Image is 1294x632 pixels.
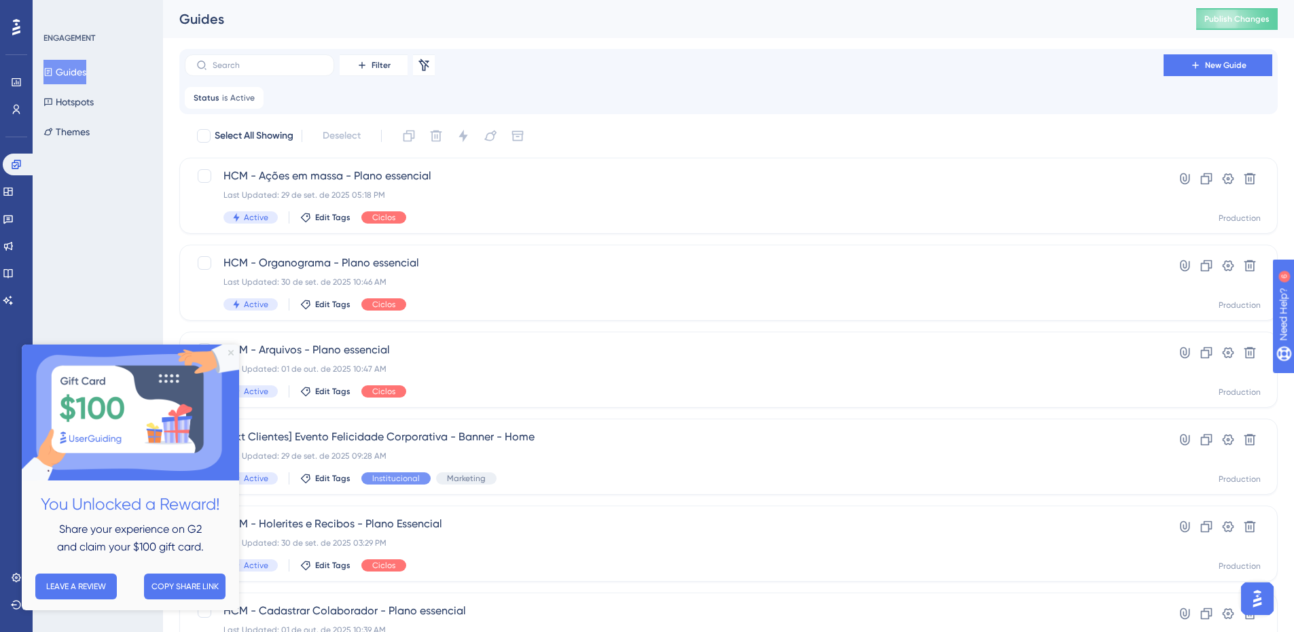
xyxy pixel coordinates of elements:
span: Ciclos [372,299,395,310]
span: Edit Tags [315,299,351,310]
div: Production [1219,474,1261,485]
span: Active [244,386,268,397]
div: Close Preview [206,5,212,11]
span: Status [194,92,219,103]
span: and claim your $100 gift card. [35,196,182,209]
span: HCM - Holerites e Recibos - Plano Essencial [223,516,1125,532]
div: Production [1219,213,1261,224]
span: HCM - Cadastrar Colaborador - Plano essencial [223,603,1125,619]
div: Last Updated: 29 de set. de 2025 09:28 AM [223,451,1125,461]
button: LEAVE A REVIEW [14,229,95,255]
span: Active [244,560,268,571]
iframe: UserGuiding AI Assistant Launcher [1237,578,1278,619]
span: Ciclos [372,212,395,223]
div: Last Updated: 01 de out. de 2025 10:47 AM [223,364,1125,374]
span: HCM - Arquivos - Plano essencial [223,342,1125,358]
button: Edit Tags [300,473,351,484]
div: Production [1219,387,1261,398]
h2: You Unlocked a Reward! [11,147,206,173]
span: Ciclos [372,560,395,571]
button: Edit Tags [300,386,351,397]
span: Select All Showing [215,128,293,144]
button: Guides [43,60,86,84]
span: Edit Tags [315,473,351,484]
input: Search [213,60,323,70]
span: Marketing [447,473,486,484]
span: Active [230,92,255,103]
div: Production [1219,300,1261,311]
span: Deselect [323,128,361,144]
button: Hotspots [43,90,94,114]
span: Edit Tags [315,212,351,223]
span: Filter [372,60,391,71]
span: HCM - Organograma - Plano essencial [223,255,1125,271]
span: Active [244,299,268,310]
button: Edit Tags [300,299,351,310]
button: Themes [43,120,90,144]
span: Edit Tags [315,560,351,571]
button: Edit Tags [300,212,351,223]
span: Edit Tags [315,386,351,397]
span: Need Help? [32,3,85,20]
button: New Guide [1164,54,1272,76]
span: HCM - Ações em massa - Plano essencial [223,168,1125,184]
div: Last Updated: 29 de set. de 2025 05:18 PM [223,190,1125,200]
div: ENGAGEMENT [43,33,95,43]
span: Active [244,473,268,484]
span: Share your experience on G2 [37,178,180,191]
span: Publish Changes [1204,14,1270,24]
button: Filter [340,54,408,76]
div: 6 [94,7,98,18]
div: Guides [179,10,1162,29]
div: Production [1219,561,1261,572]
span: Ciclos [372,386,395,397]
span: [Mkt Clientes] Evento Felicidade Corporativa - Banner - Home [223,429,1125,445]
button: Edit Tags [300,560,351,571]
span: is [222,92,228,103]
button: COPY SHARE LINK [122,229,204,255]
button: Deselect [310,124,373,148]
span: Active [244,212,268,223]
span: Institucional [372,473,420,484]
span: New Guide [1205,60,1246,71]
div: Last Updated: 30 de set. de 2025 10:46 AM [223,277,1125,287]
div: Last Updated: 30 de set. de 2025 03:29 PM [223,538,1125,548]
button: Publish Changes [1196,8,1278,30]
